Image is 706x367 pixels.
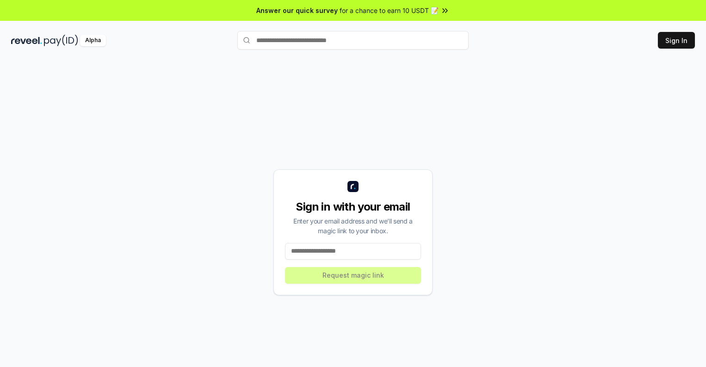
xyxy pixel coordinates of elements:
[80,35,106,46] div: Alpha
[44,35,78,46] img: pay_id
[256,6,338,15] span: Answer our quick survey
[340,6,439,15] span: for a chance to earn 10 USDT 📝
[285,216,421,236] div: Enter your email address and we’ll send a magic link to your inbox.
[658,32,695,49] button: Sign In
[285,199,421,214] div: Sign in with your email
[347,181,359,192] img: logo_small
[11,35,42,46] img: reveel_dark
